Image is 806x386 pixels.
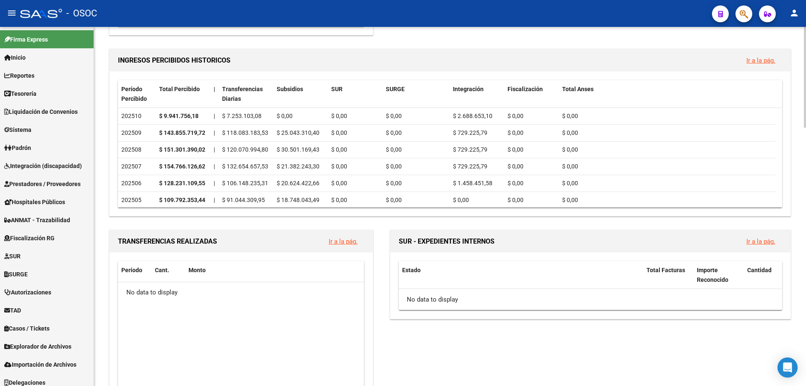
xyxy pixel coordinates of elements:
span: $ 0,00 [453,197,469,203]
span: $ 0,00 [331,129,347,136]
button: Ir a la pág. [740,53,782,68]
datatable-header-cell: Importe Reconocido [693,261,744,289]
span: $ 120.070.994,80 [222,146,268,153]
strong: $ 109.792.353,44 [159,197,205,203]
span: Estado [402,267,421,273]
span: Liquidación de Convenios [4,107,78,116]
div: No data to display [399,289,782,310]
span: Casos / Tickets [4,324,50,333]
span: SUR - EXPEDIENTES INTERNOS [399,237,495,245]
span: $ 729.225,79 [453,163,487,170]
span: $ 21.382.243,30 [277,163,319,170]
datatable-header-cell: SUR [328,80,382,108]
span: $ 18.748.043,49 [277,197,319,203]
span: $ 118.083.183,53 [222,129,268,136]
a: Ir a la pág. [746,57,775,64]
span: Hospitales Públicos [4,197,65,207]
span: $ 0,00 [508,197,523,203]
span: Integración (discapacidad) [4,161,82,171]
span: SURGE [386,86,405,92]
span: Inicio [4,53,26,62]
div: 202509 [121,128,152,138]
span: SUR [4,252,21,261]
span: $ 0,00 [331,197,347,203]
span: Subsidios [277,86,303,92]
span: $ 132.654.657,53 [222,163,268,170]
span: $ 0,00 [562,129,578,136]
span: | [214,163,215,170]
a: Ir a la pág. [746,238,775,245]
span: ANMAT - Trazabilidad [4,215,70,225]
span: $ 0,00 [562,180,578,186]
strong: $ 151.301.390,02 [159,146,205,153]
div: 202505 [121,195,152,205]
span: $ 0,00 [386,180,402,186]
strong: $ 143.855.719,72 [159,129,205,136]
span: Total Facturas [646,267,685,273]
span: | [214,197,215,203]
mat-icon: menu [7,8,17,18]
span: $ 0,00 [331,113,347,119]
span: Total Percibido [159,86,200,92]
div: Open Intercom Messenger [777,357,798,378]
span: $ 106.148.235,31 [222,180,268,186]
mat-icon: person [789,8,799,18]
span: | [214,146,215,153]
span: - OSOC [66,4,97,23]
strong: $ 9.941.756,18 [159,113,199,119]
span: Autorizaciones [4,288,51,297]
span: $ 0,00 [508,113,523,119]
span: Cantidad [747,267,772,273]
span: TAD [4,306,21,315]
div: No data to display [118,282,364,303]
span: INGRESOS PERCIBIDOS HISTORICOS [118,56,230,64]
span: $ 2.688.653,10 [453,113,492,119]
datatable-header-cell: Cantidad [744,261,782,289]
span: | [214,180,215,186]
div: 202507 [121,162,152,171]
span: Monto [188,267,206,273]
span: SURGE [4,270,28,279]
span: $ 0,00 [386,129,402,136]
div: 202506 [121,179,152,188]
span: Sistema [4,125,31,134]
button: Ir a la pág. [322,234,364,249]
span: $ 729.225,79 [453,146,487,153]
span: $ 0,00 [508,129,523,136]
span: $ 30.501.169,43 [277,146,319,153]
span: $ 0,00 [331,146,347,153]
span: Transferencias Diarias [222,86,263,102]
span: $ 0,00 [331,180,347,186]
span: $ 0,00 [562,113,578,119]
span: $ 0,00 [386,163,402,170]
span: $ 0,00 [562,197,578,203]
span: Período [121,267,142,273]
span: $ 0,00 [386,113,402,119]
datatable-header-cell: Total Percibido [156,80,210,108]
button: Ir a la pág. [740,234,782,249]
a: Ir a la pág. [329,238,358,245]
datatable-header-cell: Cant. [152,261,185,279]
datatable-header-cell: Subsidios [273,80,328,108]
span: $ 729.225,79 [453,129,487,136]
span: Explorador de Archivos [4,342,71,351]
span: Cant. [155,267,169,273]
datatable-header-cell: Período [118,261,152,279]
datatable-header-cell: Monto [185,261,358,279]
span: Importación de Archivos [4,360,76,369]
span: Importe Reconocido [697,267,728,283]
span: $ 0,00 [386,197,402,203]
datatable-header-cell: SURGE [382,80,450,108]
span: Fiscalización RG [4,234,55,243]
span: Tesorería [4,89,37,98]
span: Total Anses [562,86,594,92]
span: $ 91.044.309,95 [222,197,265,203]
span: $ 7.253.103,08 [222,113,262,119]
strong: $ 128.231.109,55 [159,180,205,186]
div: 202510 [121,111,152,121]
span: | [214,86,215,92]
span: Reportes [4,71,34,80]
strong: $ 154.766.126,62 [159,163,205,170]
span: Integración [453,86,484,92]
span: | [214,113,215,119]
